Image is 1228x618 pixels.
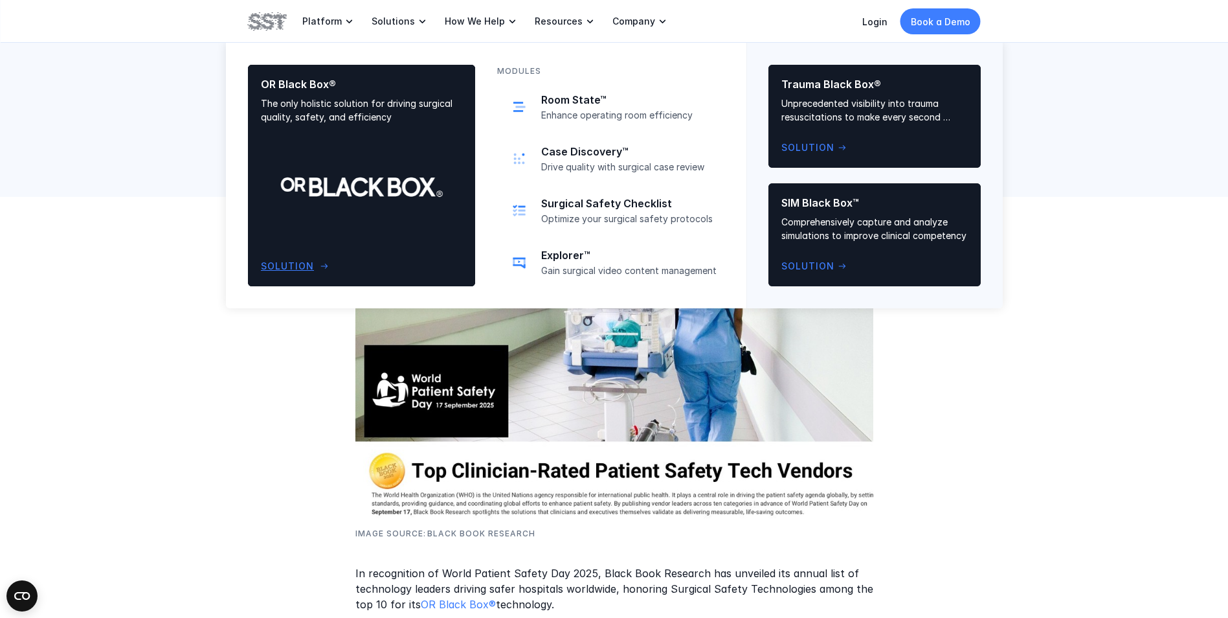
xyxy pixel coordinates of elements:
[510,150,528,168] img: collection of dots icon
[261,259,314,273] p: Solution
[261,97,462,124] p: The only holistic solution for driving surgical quality, safety, and efficiency
[497,137,724,181] a: collection of dots iconCase Discovery™Drive quality with surgical case review
[248,65,475,286] a: OR Black Box®The only holistic solution for driving surgical quality, safety, and efficiencySolut...
[837,143,847,153] span: arrow_right_alt
[427,527,535,540] p: Black Book Research
[355,527,426,540] p: Image Source:
[541,265,717,277] p: Gain surgical video content management
[535,16,583,27] p: Resources
[541,93,717,107] p: Room State™
[497,65,541,77] p: MODULES
[612,16,655,27] p: Company
[837,261,847,271] span: arrow_right_alt
[355,566,873,613] p: In recognition of World Patient Safety Day 2025, Black Book Research has unveiled its annual list...
[862,16,888,27] a: Login
[900,8,981,34] a: Book a Demo
[372,16,415,27] p: Solutions
[6,580,38,612] button: Open CMP widget
[497,189,724,233] a: checklist iconSurgical Safety ChecklistOptimize your surgical safety protocols
[497,240,724,284] a: video iconExplorer™Gain surgical video content management
[781,141,834,155] p: Solution
[781,196,968,210] p: SIM Black Box™
[541,145,717,159] p: Case Discovery™
[497,85,724,129] a: schedule iconRoom State™Enhance operating room efficiency
[781,78,968,91] p: Trauma Black Box®
[768,65,981,168] a: Trauma Black Box®Unprecedented visibility into trauma resuscitations to make every second countSo...
[781,259,834,273] p: Solution
[541,249,717,262] p: Explorer™
[541,213,717,225] p: Optimize your surgical safety protocols
[541,197,717,211] p: Surgical Safety Checklist
[302,16,342,27] p: Platform
[781,215,968,242] p: Comprehensively capture and analyze simulations to improve clinical competency
[781,97,968,124] p: Unprecedented visibility into trauma resuscitations to make every second count
[510,98,528,116] img: schedule icon
[541,161,717,173] p: Drive quality with surgical case review
[248,10,287,32] img: SST logo
[541,109,717,121] p: Enhance operating room efficiency
[510,201,528,220] img: checklist icon
[261,78,462,91] p: OR Black Box®
[445,16,505,27] p: How We Help
[911,15,970,29] p: Book a Demo
[510,253,528,271] img: video icon
[421,599,496,612] a: OR Black Box®
[355,249,873,521] img: Nurse rolling gurney down the hall of hospital
[768,183,981,286] a: SIM Black Box™Comprehensively capture and analyze simulations to improve clinical competencySolut...
[319,261,329,271] span: arrow_right_alt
